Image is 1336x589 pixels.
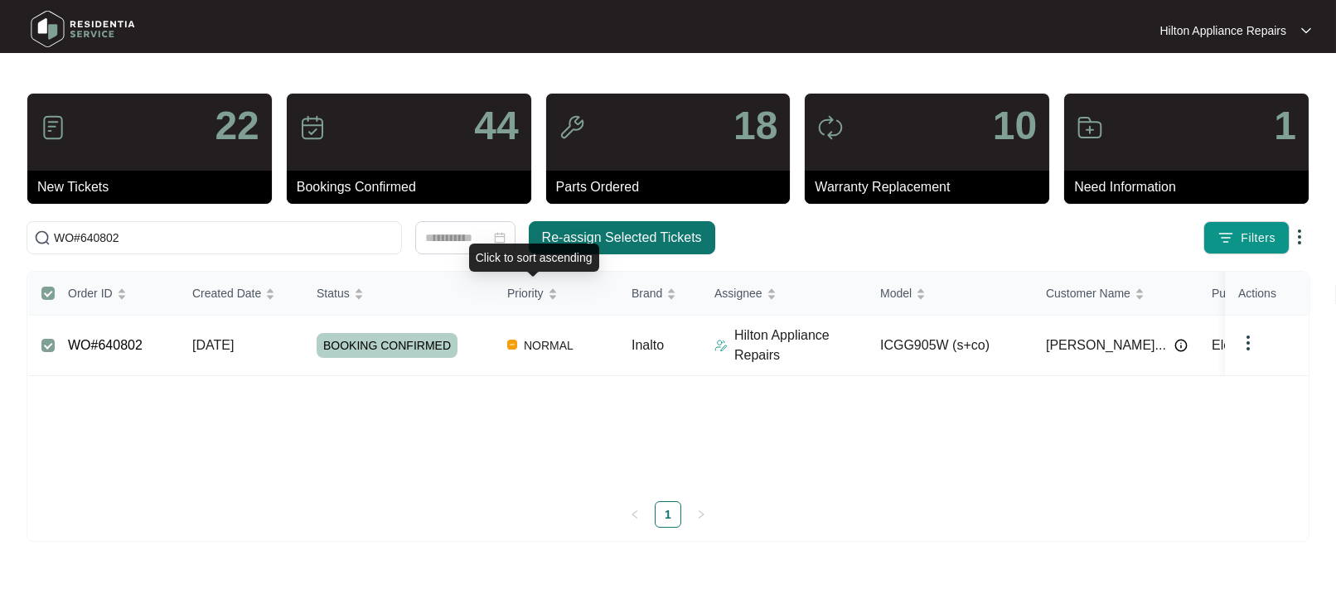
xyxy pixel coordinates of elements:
img: search-icon [34,229,51,246]
img: filter icon [1217,229,1234,246]
span: Customer Name [1046,284,1130,302]
li: Next Page [688,501,714,528]
li: 1 [655,501,681,528]
td: ICGG905W (s+co) [867,316,1033,376]
span: Model [880,284,912,302]
th: Order ID [55,272,179,316]
span: BOOKING CONFIRMED [317,333,457,358]
img: Assigner Icon [714,339,728,352]
img: Vercel Logo [507,340,517,350]
th: Priority [494,272,618,316]
p: Bookings Confirmed [297,177,531,197]
a: WO#640802 [68,338,143,352]
img: Info icon [1174,339,1188,352]
p: 22 [215,106,259,146]
span: Created Date [192,284,261,302]
span: Brand [632,284,662,302]
span: Purchased From [1212,284,1297,302]
p: 10 [993,106,1037,146]
li: Previous Page [622,501,648,528]
span: left [630,509,640,519]
span: Order ID [68,284,113,302]
div: Click to sort ascending [469,244,599,272]
th: Assignee [701,272,867,316]
img: icon [299,114,326,141]
p: 44 [474,106,518,146]
span: Filters [1241,229,1275,247]
p: Warranty Replacement [815,177,1049,197]
p: 18 [733,106,777,146]
button: left [622,501,648,528]
span: Status [317,284,350,302]
span: Electsales [1212,338,1272,352]
th: Model [867,272,1033,316]
p: Need Information [1074,177,1309,197]
img: residentia service logo [25,4,141,54]
img: dropdown arrow [1290,227,1309,247]
p: 1 [1274,106,1296,146]
span: right [696,509,706,519]
th: Customer Name [1033,272,1198,316]
button: Re-assign Selected Tickets [529,221,715,254]
img: dropdown arrow [1238,333,1258,353]
th: Actions [1225,272,1308,316]
p: Hilton Appliance Repairs [1159,22,1286,39]
th: Brand [618,272,701,316]
img: icon [40,114,66,141]
img: icon [1077,114,1103,141]
img: icon [559,114,585,141]
th: Status [303,272,494,316]
span: Inalto [632,338,664,352]
p: Hilton Appliance Repairs [734,326,867,365]
span: Re-assign Selected Tickets [542,228,702,248]
p: Parts Ordered [556,177,791,197]
span: Priority [507,284,544,302]
button: right [688,501,714,528]
span: [PERSON_NAME]... [1046,336,1166,355]
img: icon [817,114,844,141]
a: 1 [656,502,680,527]
span: [DATE] [192,338,234,352]
button: filter iconFilters [1203,221,1290,254]
span: NORMAL [517,336,580,355]
span: Assignee [714,284,762,302]
input: Search by Order Id, Assignee Name, Customer Name, Brand and Model [54,229,395,247]
th: Created Date [179,272,303,316]
p: New Tickets [37,177,272,197]
img: dropdown arrow [1301,27,1311,35]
